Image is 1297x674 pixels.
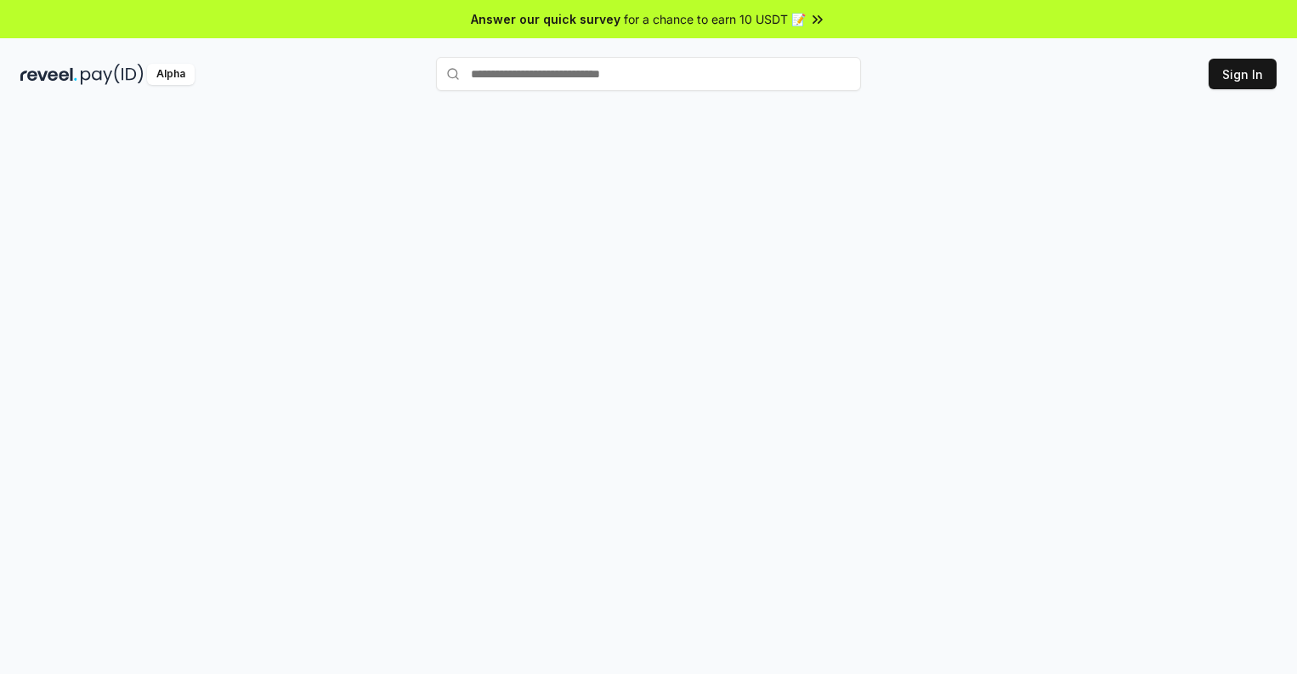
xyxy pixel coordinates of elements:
[1209,59,1277,89] button: Sign In
[81,64,144,85] img: pay_id
[20,64,77,85] img: reveel_dark
[147,64,195,85] div: Alpha
[624,10,806,28] span: for a chance to earn 10 USDT 📝
[471,10,620,28] span: Answer our quick survey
